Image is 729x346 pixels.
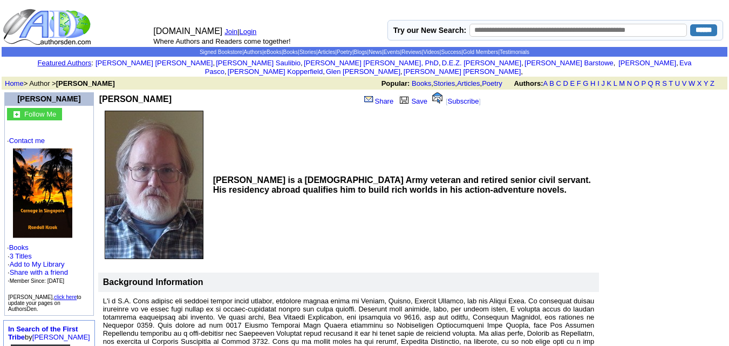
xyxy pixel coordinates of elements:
a: J [601,79,605,87]
a: Signed Bookstore [200,49,242,55]
a: S [662,79,667,87]
font: i [403,69,404,75]
a: Stories [433,79,455,87]
font: i [325,69,326,75]
a: N [627,79,632,87]
font: i [303,60,304,66]
b: Popular: [381,79,410,87]
a: D.E.Z. [PERSON_NAME] [442,59,521,67]
font: i [523,60,524,66]
a: Poetry [482,79,502,87]
a: Books [412,79,431,87]
a: [PERSON_NAME] [617,59,677,67]
font: i [615,60,616,66]
a: News [369,49,382,55]
a: Follow Me [24,109,56,118]
a: 3 Titles [10,252,32,260]
a: Testimonials [500,49,529,55]
a: G [583,79,588,87]
a: [PERSON_NAME] Saulibio [216,59,301,67]
a: Poetry [337,49,352,55]
a: Success [441,49,461,55]
a: Reviews [401,49,422,55]
font: | [237,28,260,36]
a: D [563,79,568,87]
label: Try our New Search: [393,26,466,35]
span: | | | | | | | | | | | | | | [200,49,529,55]
img: alert.gif [432,92,442,104]
a: Articles [318,49,336,55]
img: share_page.gif [364,95,373,104]
font: Where Authors and Readers come together! [153,37,290,45]
font: ] [479,97,481,105]
a: P [641,79,645,87]
a: [PERSON_NAME] [PERSON_NAME], PhD [304,59,439,67]
font: Follow Me [24,110,56,118]
a: T [669,79,673,87]
a: E [570,79,575,87]
b: [PERSON_NAME] [56,79,115,87]
a: Featured Authors [38,59,92,67]
a: Login [240,28,257,36]
img: 193702.jpg [105,111,203,259]
img: gc.jpg [13,111,20,118]
a: [PERSON_NAME] [PERSON_NAME] [96,59,213,67]
a: Stories [299,49,316,55]
font: i [441,60,442,66]
font: i [227,69,228,75]
a: [PERSON_NAME] [PERSON_NAME] [404,67,521,76]
a: Videos [423,49,439,55]
a: F [577,79,581,87]
font: , , , , , , , , , , [96,59,692,76]
a: In Search of the First Tribe [8,325,78,341]
a: V [682,79,687,87]
font: i [215,60,216,66]
a: W [689,79,695,87]
a: O [634,79,639,87]
a: [PERSON_NAME] Kopperfield [228,67,323,76]
a: Add to My Library [10,260,65,268]
font: , , , [381,79,724,87]
a: Blogs [354,49,367,55]
font: [DOMAIN_NAME] [153,26,222,36]
font: i [523,69,524,75]
a: Home [5,79,24,87]
b: Background Information [103,277,203,287]
a: I [597,79,599,87]
a: Events [384,49,400,55]
a: Gold Members [463,49,499,55]
a: X [697,79,702,87]
a: A [543,79,548,87]
font: Member Since: [DATE] [10,278,65,284]
a: Save [397,97,427,105]
a: Join [224,28,237,36]
font: i [678,60,679,66]
a: [PERSON_NAME] [17,94,80,103]
font: > Author > [5,79,115,87]
a: [PERSON_NAME] Barstowe [524,59,614,67]
a: Eva Pasco [205,59,692,76]
a: Authors [243,49,262,55]
a: Q [648,79,653,87]
font: · · [7,137,91,285]
a: [PERSON_NAME] [32,333,90,341]
a: H [590,79,595,87]
a: M [619,79,625,87]
a: Glen [PERSON_NAME] [326,67,400,76]
a: Subscribe [448,97,479,105]
a: eBooks [264,49,282,55]
a: Y [704,79,708,87]
a: C [556,79,561,87]
img: logo_ad.gif [3,8,93,46]
font: · · · [8,260,68,284]
img: library.gif [398,95,410,104]
a: Contact me [9,137,45,145]
a: L [614,79,617,87]
b: [PERSON_NAME] [99,94,172,104]
a: U [675,79,680,87]
b: Authors: [514,79,543,87]
a: click here [54,294,77,300]
font: [ [446,97,448,105]
a: Articles [457,79,480,87]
